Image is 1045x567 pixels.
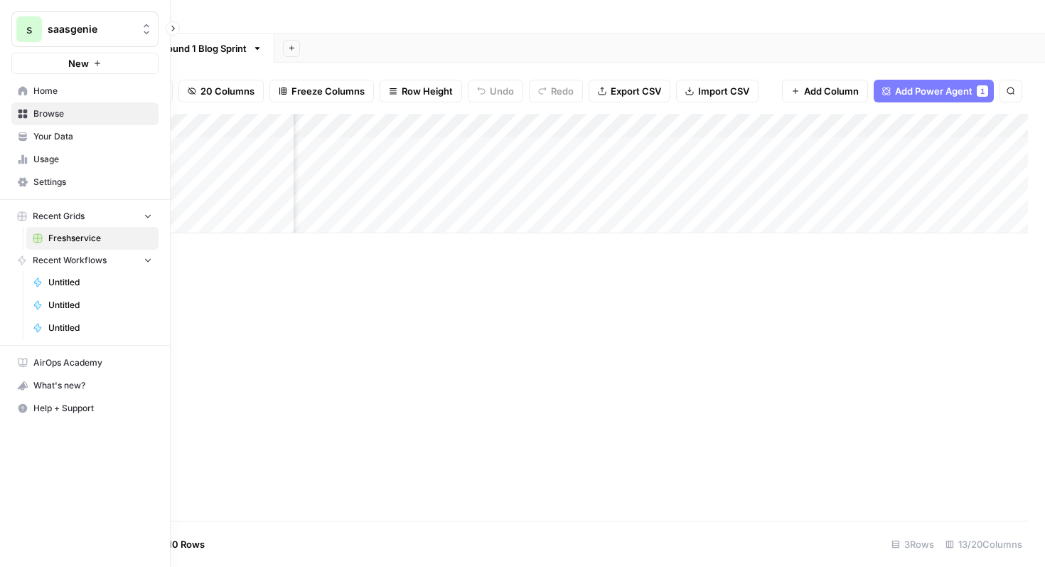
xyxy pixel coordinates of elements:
button: New [11,53,159,74]
span: Undo [490,84,514,98]
span: Export CSV [611,84,661,98]
span: Add Power Agent [895,84,972,98]
a: Your Data [11,125,159,148]
span: Freeze Columns [291,84,365,98]
div: 13/20 Columns [940,533,1028,556]
a: Home [11,80,159,102]
a: Freshservice Round 1 Blog Sprint [73,34,274,63]
span: Add 10 Rows [148,537,205,551]
span: 20 Columns [200,84,254,98]
span: Browse [33,107,152,120]
span: saasgenie [48,22,134,36]
button: Add Power Agent1 [874,80,994,102]
button: 20 Columns [178,80,264,102]
span: Redo [551,84,574,98]
div: Freshservice Round 1 Blog Sprint [100,41,247,55]
span: New [68,56,89,70]
div: 3 Rows [886,533,940,556]
span: Recent Workflows [33,254,107,267]
a: Settings [11,171,159,194]
span: Recent Grids [33,210,85,223]
span: Add Column [804,84,859,98]
div: 1 [977,85,988,97]
span: Home [33,85,152,97]
span: Your Data [33,130,152,143]
span: Settings [33,176,152,189]
a: Usage [11,148,159,171]
button: Import CSV [676,80,759,102]
button: Add Column [782,80,868,102]
a: Untitled [26,294,159,317]
button: Redo [529,80,583,102]
button: What's new? [11,374,159,397]
a: Untitled [26,271,159,294]
div: What's new? [12,375,158,396]
a: Freshservice [26,227,159,250]
a: AirOps Academy [11,351,159,374]
button: Row Height [380,80,462,102]
a: Untitled [26,317,159,339]
span: Untitled [48,322,152,334]
span: Freshservice [48,232,152,245]
span: Help + Support [33,402,152,415]
span: Row Height [402,84,453,98]
span: s [26,21,32,38]
span: AirOps Academy [33,356,152,369]
button: Recent Grids [11,206,159,227]
button: Help + Support [11,397,159,420]
span: Untitled [48,299,152,312]
a: Browse [11,102,159,125]
button: Workspace: saasgenie [11,11,159,47]
button: Recent Workflows [11,250,159,271]
button: Freeze Columns [269,80,374,102]
button: Undo [468,80,523,102]
span: Usage [33,153,152,166]
span: 1 [980,85,985,97]
button: Export CSV [589,80,670,102]
span: Import CSV [698,84,749,98]
span: Untitled [48,276,152,289]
